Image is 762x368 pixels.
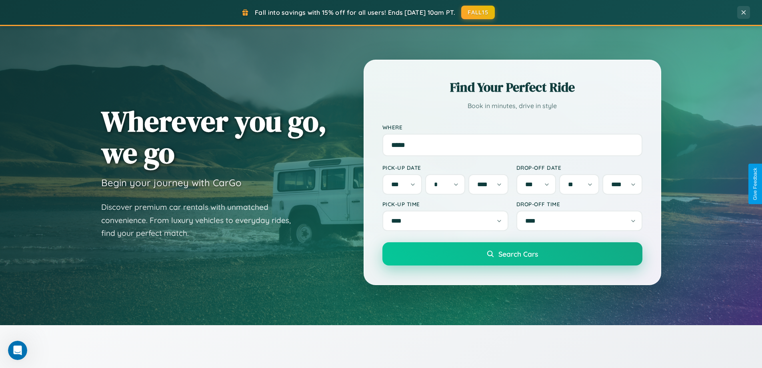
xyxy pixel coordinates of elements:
p: Discover premium car rentals with unmatched convenience. From luxury vehicles to everyday rides, ... [101,201,301,240]
h3: Begin your journey with CarGo [101,177,242,189]
div: Give Feedback [752,168,758,200]
label: Drop-off Date [516,164,642,171]
iframe: Intercom live chat [8,341,27,360]
label: Pick-up Time [382,201,508,207]
h1: Wherever you go, we go [101,105,327,169]
button: Search Cars [382,242,642,265]
p: Book in minutes, drive in style [382,100,642,112]
span: Search Cars [498,249,538,258]
span: Fall into savings with 15% off for all users! Ends [DATE] 10am PT. [255,8,455,16]
h2: Find Your Perfect Ride [382,78,642,96]
label: Pick-up Date [382,164,508,171]
label: Drop-off Time [516,201,642,207]
label: Where [382,124,642,131]
button: FALL15 [461,6,495,19]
